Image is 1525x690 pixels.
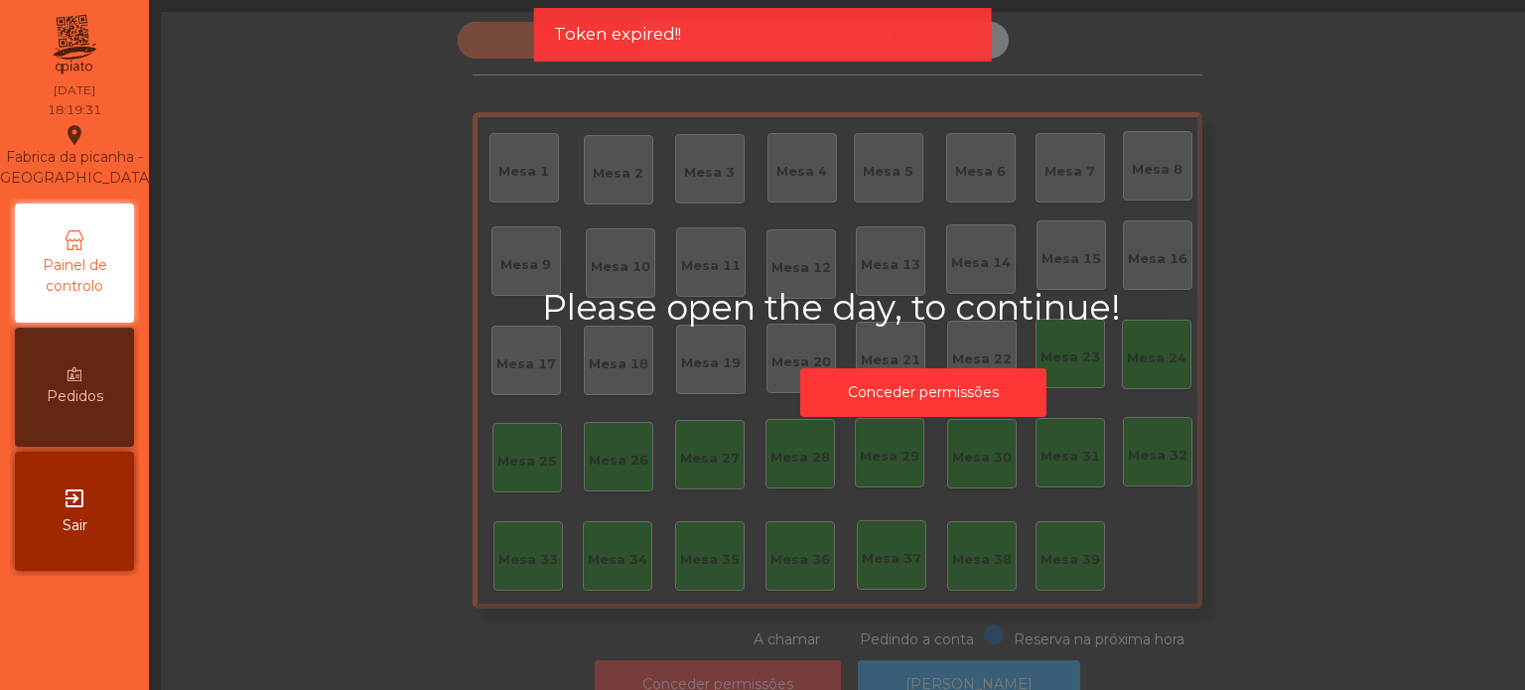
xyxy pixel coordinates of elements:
[50,10,98,79] img: qpiato
[63,486,86,510] i: exit_to_app
[47,386,103,407] span: Pedidos
[63,515,87,536] span: Sair
[20,255,129,297] span: Painel de controlo
[800,368,1046,417] button: Conceder permissões
[48,101,101,119] div: 18:19:31
[54,81,95,99] div: [DATE]
[63,123,86,147] i: location_on
[554,22,681,47] span: Token expired!!
[542,287,1305,329] h2: Please open the day, to continue!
